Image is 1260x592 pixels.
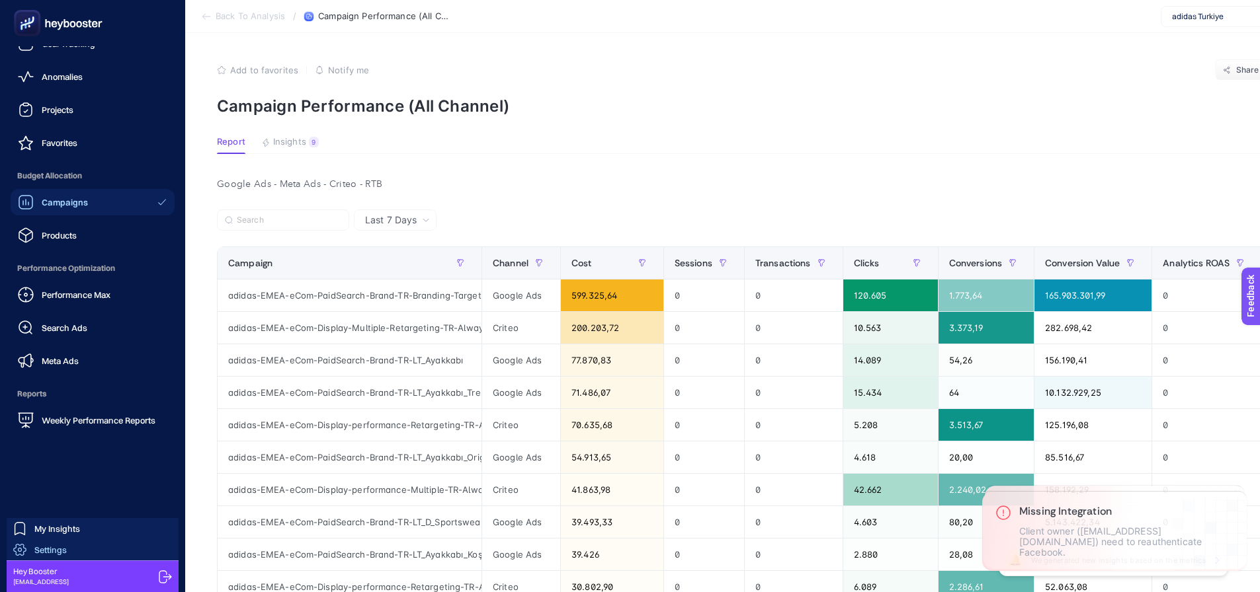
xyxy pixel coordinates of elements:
[42,355,79,366] span: Meta Ads
[42,71,83,82] span: Anomalies
[561,312,663,344] div: 200.203,72
[1163,258,1230,268] span: Analytics ROAS
[11,63,175,90] a: Anomalies
[11,96,175,123] a: Projects
[11,222,175,248] a: Products
[218,312,482,344] div: adidas-EMEA-eCom-Display-Multiple-Retargeting-TR-AlwaysOnAppRetargeting
[939,441,1034,473] div: 20,00
[1236,65,1259,75] span: Share
[493,258,528,268] span: Channel
[745,312,843,344] div: 0
[42,230,77,240] span: Products
[13,577,69,587] span: [EMAIL_ADDRESS]
[1019,526,1234,558] p: Client owner ([EMAIL_ADDRESS][DOMAIN_NAME]) need to reauthenticate Facebook.
[218,409,482,441] div: adidas-EMEA-eCom-Display-performance-Retargeting-TR-AlwaysOnLowerFunnelBuyers-2402
[745,409,843,441] div: 0
[11,129,175,156] a: Favorites
[949,258,1003,268] span: Conversions
[273,137,306,147] span: Insights
[854,258,880,268] span: Clicks
[664,377,744,408] div: 0
[11,314,175,341] a: Search Ads
[11,255,175,281] span: Performance Optimization
[11,163,175,189] span: Budget Allocation
[8,4,50,15] span: Feedback
[482,538,560,570] div: Google Ads
[42,322,87,333] span: Search Ads
[745,538,843,570] div: 0
[218,474,482,505] div: adidas-EMEA-eCom-Display-performance-Multiple-TR-AlwaysOnMidFunnelAcquisition-2402
[843,506,938,538] div: 4.603
[228,258,273,268] span: Campaign
[843,312,938,344] div: 10.563
[939,506,1034,538] div: 80,20
[217,65,298,75] button: Add to favorites
[675,258,712,268] span: Sessions
[745,441,843,473] div: 0
[561,377,663,408] div: 71.486,07
[482,409,560,441] div: Criteo
[745,377,843,408] div: 0
[561,409,663,441] div: 70.635,68
[42,197,88,207] span: Campaigns
[482,506,560,538] div: Google Ads
[293,11,296,21] span: /
[42,415,155,425] span: Weekly Performance Reports
[237,215,341,225] input: Search
[7,539,179,560] a: Settings
[218,538,482,570] div: adidas-EMEA-eCom-PaidSearch-Brand-TR-LT_Ayakkabı_Koşu
[11,189,175,215] a: Campaigns
[843,377,938,408] div: 15.434
[939,474,1034,505] div: 2.240,02
[218,377,482,408] div: adidas-EMEA-eCom-PaidSearch-Brand-TR-LT_Ayakkabı_TrendUrunler
[561,441,663,473] div: 54.913,65
[7,518,179,539] a: My Insights
[11,381,175,407] span: Reports
[315,65,369,75] button: Notify me
[230,65,298,75] span: Add to favorites
[482,312,560,344] div: Criteo
[664,474,744,505] div: 0
[218,279,482,311] div: adidas-EMEA-eCom-PaidSearch-Brand-TR-Branding-TargetIS
[664,506,744,538] div: 0
[34,523,80,534] span: My Insights
[843,441,938,473] div: 4.618
[42,104,73,115] span: Projects
[482,474,560,505] div: Criteo
[1034,474,1152,505] div: 158.192,29
[218,344,482,376] div: adidas-EMEA-eCom-PaidSearch-Brand-TR-LT_Ayakkabı
[42,289,110,300] span: Performance Max
[939,538,1034,570] div: 28,08
[328,65,369,75] span: Notify me
[1034,409,1152,441] div: 125.196,08
[11,281,175,308] a: Performance Max
[1034,279,1152,311] div: 165.903.301,99
[664,538,744,570] div: 0
[482,279,560,311] div: Google Ads
[561,344,663,376] div: 77.870,83
[11,407,175,433] a: Weekly Performance Reports
[42,137,77,148] span: Favorites
[561,474,663,505] div: 41.863,98
[664,441,744,473] div: 0
[482,377,560,408] div: Google Ads
[664,344,744,376] div: 0
[13,566,69,577] span: Hey Booster
[843,344,938,376] div: 14.089
[571,258,592,268] span: Cost
[745,344,843,376] div: 0
[939,409,1034,441] div: 3.513,67
[664,312,744,344] div: 0
[1045,258,1120,268] span: Conversion Value
[482,344,560,376] div: Google Ads
[1034,441,1152,473] div: 85.516,67
[218,506,482,538] div: adidas-EMEA-eCom-PaidSearch-Brand-TR-LT_D_Sportswear
[561,538,663,570] div: 39.426
[939,344,1034,376] div: 54,26
[843,409,938,441] div: 5.208
[318,11,450,22] span: Campaign Performance (All Channel)
[939,312,1034,344] div: 3.373,19
[745,506,843,538] div: 0
[745,474,843,505] div: 0
[939,377,1034,408] div: 64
